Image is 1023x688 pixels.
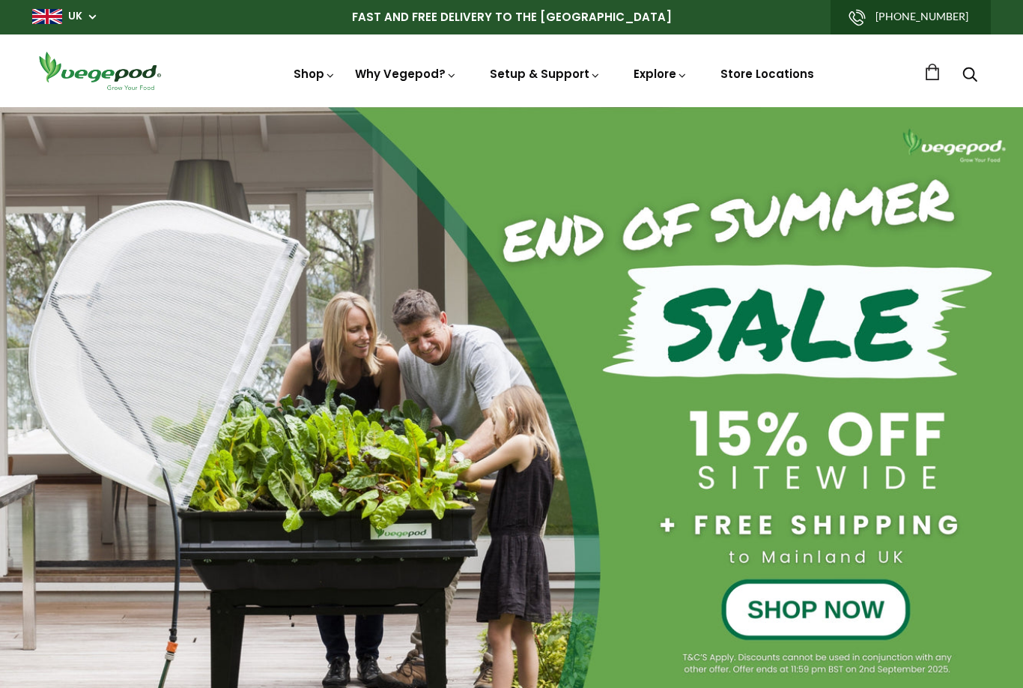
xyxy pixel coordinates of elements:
a: Shop [294,66,336,82]
img: gb_large.png [32,9,62,24]
a: Store Locations [720,66,814,82]
a: UK [68,9,82,24]
a: Search [962,68,977,84]
a: Why Vegepod? [355,66,457,82]
a: Setup & Support [490,66,601,82]
a: Explore [634,66,687,82]
img: Vegepod [32,49,167,92]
